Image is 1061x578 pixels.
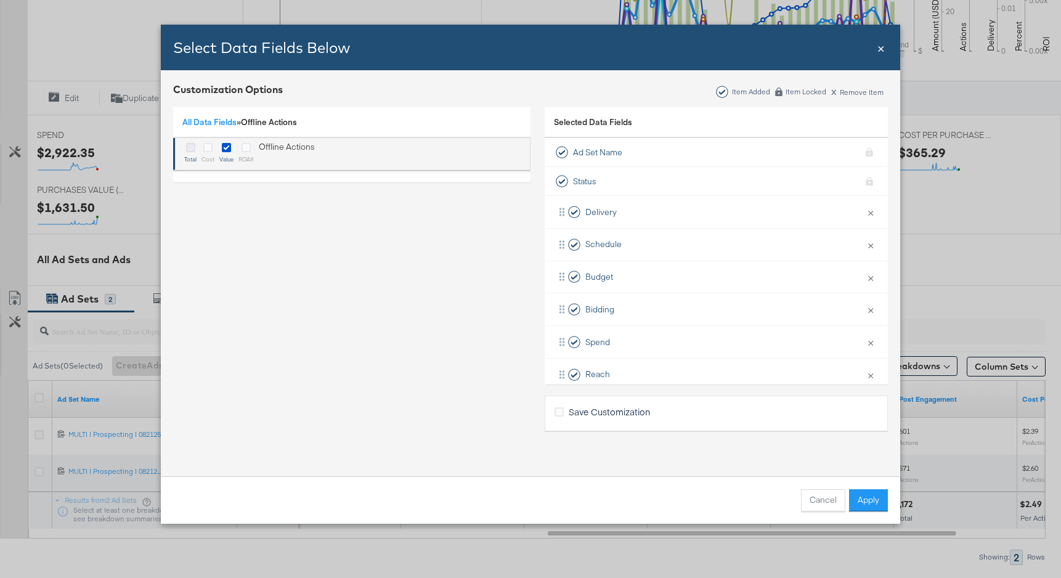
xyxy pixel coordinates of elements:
span: Ad Set Name [573,147,622,158]
span: Bidding [585,304,614,315]
div: Offline Actions [259,141,315,166]
div: Item Locked [785,88,827,96]
div: Bulk Add Locations Modal [161,25,900,524]
sub: total [184,155,197,163]
span: × [877,39,885,55]
button: × [863,264,879,290]
sub: value [219,155,234,163]
span: Offline Actions [241,116,297,128]
span: Delivery [585,206,617,218]
button: Cancel [801,489,845,511]
button: × [863,296,879,322]
span: Reach [585,368,610,380]
span: Status [573,176,596,187]
sub: ROAS [238,155,254,163]
div: Item Added [731,88,771,96]
span: Budget [585,271,613,283]
div: Remove Item [831,86,884,97]
a: All Data Fields [182,116,237,128]
span: Save Customization [569,405,650,418]
sub: cost [201,155,214,163]
div: Close [877,39,885,57]
button: × [863,329,879,355]
span: Selected Data Fields [554,116,632,134]
span: » [182,116,241,128]
span: Schedule [585,238,622,250]
span: Spend [585,336,610,348]
button: × [863,362,879,388]
span: x [831,84,837,97]
button: Apply [849,489,888,511]
button: × [863,199,879,225]
div: Customization Options [173,83,283,97]
span: Select Data Fields Below [173,38,350,57]
button: × [863,232,879,258]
